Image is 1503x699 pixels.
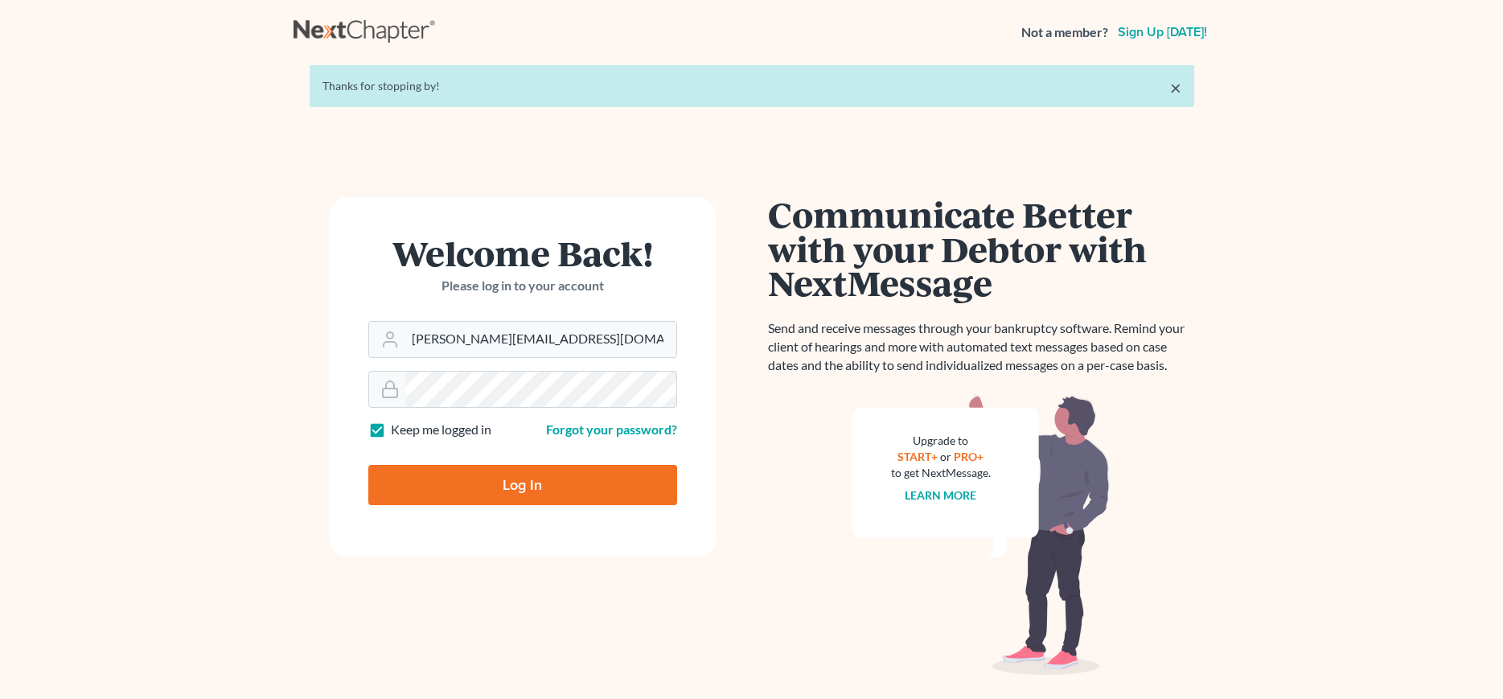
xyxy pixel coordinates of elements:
[891,465,991,481] div: to get NextMessage.
[940,450,951,463] span: or
[768,197,1194,300] h1: Communicate Better with your Debtor with NextMessage
[368,236,677,270] h1: Welcome Back!
[1115,26,1210,39] a: Sign up [DATE]!
[1170,78,1181,97] a: ×
[897,450,938,463] a: START+
[546,421,677,437] a: Forgot your password?
[322,78,1181,94] div: Thanks for stopping by!
[768,319,1194,375] p: Send and receive messages through your bankruptcy software. Remind your client of hearings and mo...
[391,421,491,439] label: Keep me logged in
[954,450,984,463] a: PRO+
[405,322,676,357] input: Email Address
[905,488,976,502] a: Learn more
[1021,23,1108,42] strong: Not a member?
[852,394,1110,676] img: nextmessage_bg-59042aed3d76b12b5cd301f8e5b87938c9018125f34e5fa2b7a6b67550977c72.svg
[891,433,991,449] div: Upgrade to
[368,277,677,295] p: Please log in to your account
[368,465,677,505] input: Log In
